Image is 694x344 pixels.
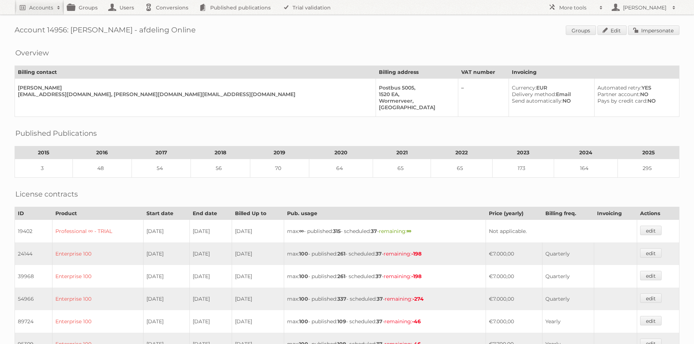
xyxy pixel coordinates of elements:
td: 54 [132,159,191,178]
td: 70 [250,159,309,178]
h2: Published Publications [15,128,97,139]
div: Postbus 5005, [379,84,452,91]
span: Currency: [512,84,536,91]
td: Yearly [542,310,594,333]
td: Professional ∞ - TRIAL [52,220,144,243]
span: remaining: [384,318,421,325]
td: [DATE] [144,242,189,265]
td: 48 [72,159,132,178]
th: Billing freq. [542,207,594,220]
th: VAT number [458,66,509,79]
td: 19402 [15,220,52,243]
strong: 315 [333,228,341,234]
strong: -274 [412,296,424,302]
strong: ∞ [299,228,304,234]
td: max: - published: - scheduled: - [284,288,486,310]
strong: 337 [337,296,346,302]
td: 65 [431,159,493,178]
td: [DATE] [232,220,284,243]
td: [DATE] [232,265,284,288]
span: remaining: [384,273,422,280]
td: [DATE] [144,220,189,243]
td: Quarterly [542,288,594,310]
div: [GEOGRAPHIC_DATA] [379,104,452,111]
div: [PERSON_NAME] [18,84,370,91]
td: [DATE] [144,310,189,333]
div: EUR [512,84,588,91]
strong: 261 [337,250,345,257]
h2: Overview [15,47,49,58]
div: NO [597,91,673,98]
strong: 37 [376,250,382,257]
td: Enterprise 100 [52,265,144,288]
th: Invoicing [594,207,637,220]
strong: 37 [376,318,383,325]
a: Edit [597,25,627,35]
th: 2025 [618,146,679,159]
td: €7.000,00 [486,288,542,310]
th: 2022 [431,146,493,159]
td: 295 [618,159,679,178]
h2: [PERSON_NAME] [621,4,668,11]
span: Pays by credit card: [597,98,647,104]
td: Quarterly [542,242,594,265]
span: remaining: [384,250,422,257]
a: edit [640,226,662,235]
td: [DATE] [144,288,189,310]
strong: ∞ [407,228,411,234]
a: edit [640,293,662,303]
td: [DATE] [232,242,284,265]
th: Product [52,207,144,220]
th: 2016 [72,146,132,159]
td: 173 [492,159,554,178]
strong: 37 [371,228,377,234]
div: NO [512,98,588,104]
td: 56 [191,159,250,178]
td: €7.000,00 [486,310,542,333]
strong: -198 [411,273,422,280]
td: Enterprise 100 [52,288,144,310]
td: 39968 [15,265,52,288]
a: edit [640,271,662,280]
strong: 37 [377,296,383,302]
td: 89724 [15,310,52,333]
th: Billed Up to [232,207,284,220]
th: 2024 [554,146,617,159]
span: Delivery method: [512,91,556,98]
a: Impersonate [628,25,679,35]
td: Enterprise 100 [52,310,144,333]
div: [EMAIL_ADDRESS][DOMAIN_NAME], [PERSON_NAME][DOMAIN_NAME][EMAIL_ADDRESS][DOMAIN_NAME] [18,91,370,98]
th: End date [189,207,232,220]
strong: 100 [299,250,308,257]
strong: -198 [411,250,422,257]
div: 1520 EA, [379,91,452,98]
td: €7.000,00 [486,265,542,288]
strong: 37 [376,273,382,280]
th: 2021 [373,146,431,159]
h2: More tools [559,4,596,11]
strong: -46 [412,318,421,325]
td: 64 [309,159,373,178]
td: [DATE] [189,288,232,310]
div: YES [597,84,673,91]
td: Enterprise 100 [52,242,144,265]
th: 2018 [191,146,250,159]
strong: 109 [337,318,346,325]
td: 3 [15,159,73,178]
a: edit [640,316,662,325]
th: Invoicing [509,66,679,79]
td: [DATE] [232,310,284,333]
th: Pub. usage [284,207,486,220]
th: 2023 [492,146,554,159]
th: Billing contact [15,66,376,79]
span: Automated retry: [597,84,642,91]
td: 164 [554,159,617,178]
a: Groups [566,25,596,35]
td: Quarterly [542,265,594,288]
td: [DATE] [144,265,189,288]
td: 54966 [15,288,52,310]
span: remaining: [379,228,411,234]
a: edit [640,248,662,258]
td: Not applicable. [486,220,637,243]
th: 2017 [132,146,191,159]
